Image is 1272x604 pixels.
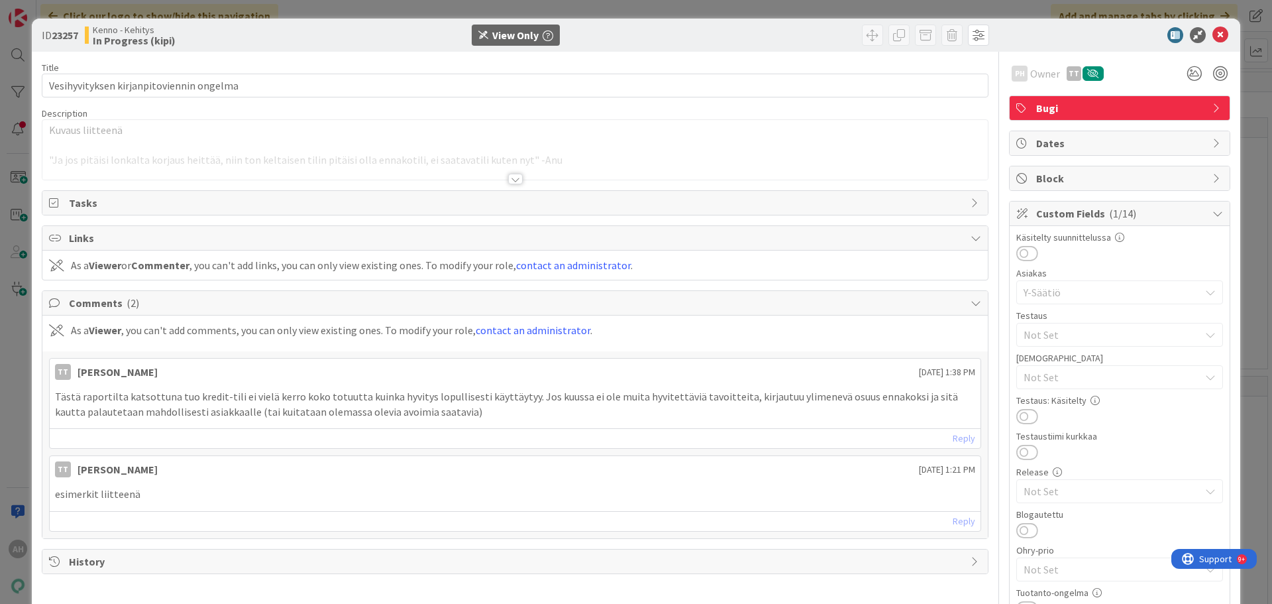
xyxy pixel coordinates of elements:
[55,389,975,419] p: Tästä raportilta katsottuna tuo kredit-tili ei vielä kerro koko totuutta kuinka hyvitys lopullise...
[28,2,60,18] span: Support
[919,463,975,477] span: [DATE] 1:21 PM
[127,296,139,310] span: ( 2 )
[67,5,74,16] div: 9+
[919,365,975,379] span: [DATE] 1:38 PM
[1024,483,1200,499] span: Not Set
[71,257,633,273] div: As a or , you can't add links, you can only view existing ones. To modify your role, .
[71,322,592,338] div: As a , you can't add comments, you can only view existing ones. To modify your role, .
[1016,269,1223,278] div: Asiakas
[1109,207,1136,220] span: ( 1/14 )
[42,107,87,119] span: Description
[55,487,975,502] p: esimerkit liitteenä
[49,123,981,138] p: Kuvaus liitteenä
[1024,284,1200,300] span: Y-Säätiö
[1016,353,1223,363] div: [DEMOGRAPHIC_DATA]
[1036,170,1206,186] span: Block
[1024,560,1193,579] span: Not Set
[1016,432,1223,441] div: Testaustiimi kurkkaa
[55,364,71,380] div: TT
[1016,233,1223,242] div: Käsitelty suunnittelussa
[89,259,121,272] b: Viewer
[1016,467,1223,477] div: Release
[1016,510,1223,519] div: Blogautettu
[1036,135,1206,151] span: Dates
[1016,588,1223,597] div: Tuotanto-ongelma
[78,364,158,380] div: [PERSON_NAME]
[78,461,158,477] div: [PERSON_NAME]
[93,35,176,46] b: In Progress (kipi)
[1024,369,1200,385] span: Not Set
[476,324,590,337] a: contact an administrator
[69,195,964,211] span: Tasks
[93,25,176,35] span: Kenno - Kehitys
[42,62,59,74] label: Title
[953,430,975,447] a: Reply
[1016,311,1223,320] div: Testaus
[1036,100,1206,116] span: Bugi
[1016,396,1223,405] div: Testaus: Käsitelty
[52,29,78,42] b: 23257
[953,513,975,530] a: Reply
[42,27,78,43] span: ID
[492,27,539,43] div: View Only
[69,295,964,311] span: Comments
[1030,66,1060,82] span: Owner
[1016,546,1223,555] div: Ohry-prio
[69,230,964,246] span: Links
[1024,327,1200,343] span: Not Set
[69,554,964,570] span: History
[89,324,121,337] b: Viewer
[55,461,71,477] div: TT
[1067,66,1081,81] div: TT
[1012,66,1028,82] div: PH
[131,259,189,272] b: Commenter
[516,259,631,272] a: contact an administrator
[42,74,988,97] input: type card name here...
[1036,206,1206,221] span: Custom Fields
